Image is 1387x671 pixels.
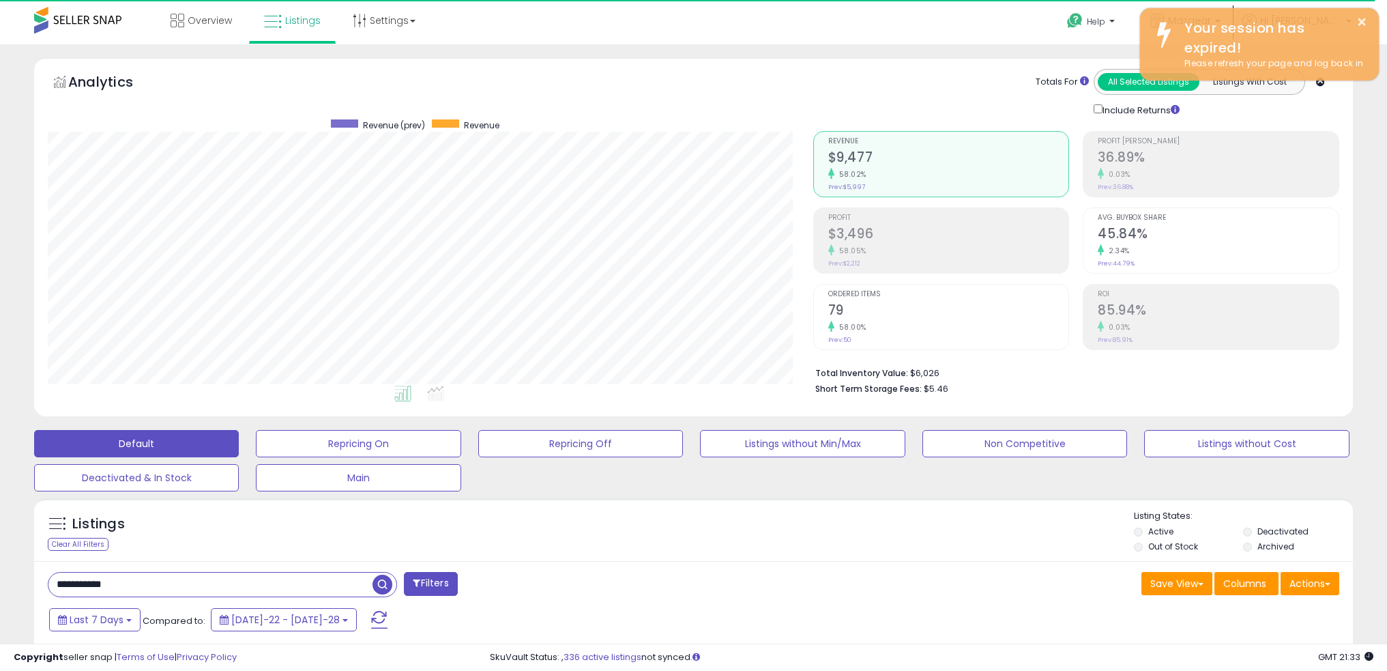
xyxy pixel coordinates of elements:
label: Archived [1257,541,1294,552]
span: Avg. Buybox Share [1098,214,1339,222]
h5: Listings [72,515,125,534]
div: Please refresh your page and log back in [1174,57,1369,70]
button: Repricing On [256,430,461,457]
button: Listings without Cost [1144,430,1349,457]
a: Terms of Use [117,651,175,663]
small: Prev: $5,997 [828,183,865,191]
button: Actions [1281,572,1339,595]
span: Revenue (prev) [363,119,425,131]
small: 58.02% [834,169,866,180]
span: Compared to: [143,614,205,627]
button: Main [256,464,461,491]
span: Ordered Items [828,291,1069,298]
button: × [1356,14,1367,31]
small: 0.03% [1104,169,1130,180]
label: Active [1148,526,1173,537]
span: [DATE]-22 - [DATE]-28 [231,613,340,627]
div: seller snap | | [14,651,237,664]
h2: 79 [828,302,1069,321]
h5: Analytics [68,72,160,95]
a: 336 active listings [564,651,641,663]
span: Columns [1223,577,1266,590]
h2: 45.84% [1098,226,1339,244]
button: Deactivated & In Stock [34,464,239,491]
p: Listing States: [1134,510,1353,523]
small: 58.00% [834,322,866,332]
a: Privacy Policy [177,651,237,663]
b: Total Inventory Value: [815,367,908,379]
span: $5.46 [924,382,948,395]
button: Repricing Off [478,430,683,457]
span: Overview [188,14,232,27]
label: Deactivated [1257,526,1309,537]
h2: 85.94% [1098,302,1339,321]
span: Profit [828,214,1069,222]
a: Help [1056,2,1128,44]
strong: Copyright [14,651,63,663]
button: Save View [1141,572,1212,595]
small: 2.34% [1104,246,1130,256]
small: 0.03% [1104,322,1130,332]
b: Short Term Storage Fees: [815,383,922,395]
span: Revenue [464,119,499,131]
h2: 36.89% [1098,149,1339,168]
small: 58.05% [834,246,866,256]
button: Non Competitive [922,430,1127,457]
li: $6,026 [815,364,1329,380]
span: Help [1087,16,1105,27]
span: Revenue [828,138,1069,145]
span: Last 7 Days [70,613,123,627]
button: Default [34,430,239,457]
small: Prev: 36.88% [1098,183,1133,191]
small: Prev: 50 [828,336,851,344]
button: Filters [404,572,457,596]
span: Listings [285,14,321,27]
label: Out of Stock [1148,541,1198,552]
h2: $9,477 [828,149,1069,168]
button: Listings With Cost [1199,73,1300,91]
button: Last 7 Days [49,608,141,631]
button: [DATE]-22 - [DATE]-28 [211,608,357,631]
div: SkuVault Status: , not synced. [490,651,1373,664]
button: All Selected Listings [1098,73,1199,91]
small: Prev: 44.79% [1098,259,1135,268]
span: ROI [1098,291,1339,298]
div: Clear All Filters [48,538,108,551]
div: Totals For [1036,76,1089,89]
button: Listings without Min/Max [700,430,905,457]
div: Include Returns [1083,102,1196,117]
div: Your session has expired! [1174,18,1369,57]
h2: $3,496 [828,226,1069,244]
button: Columns [1214,572,1279,595]
small: Prev: 85.91% [1098,336,1133,344]
span: 2025-08-12 21:33 GMT [1318,651,1373,663]
small: Prev: $2,212 [828,259,860,268]
span: Profit [PERSON_NAME] [1098,138,1339,145]
i: Get Help [1066,12,1083,29]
